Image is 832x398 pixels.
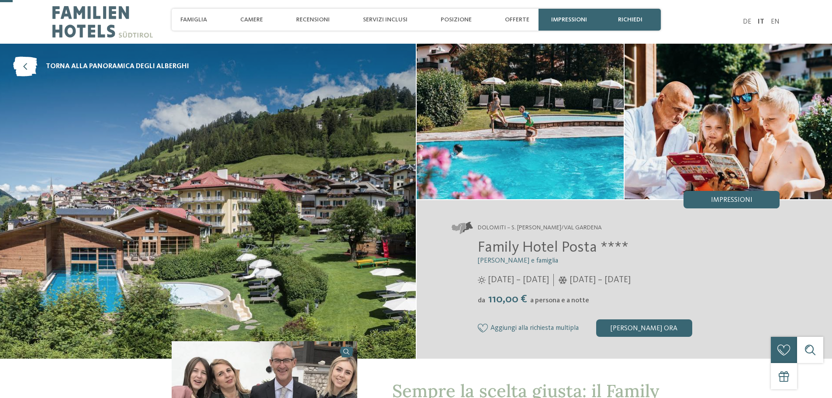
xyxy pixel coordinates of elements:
[558,276,567,284] i: Orari d'apertura inverno
[13,57,189,76] a: torna alla panoramica degli alberghi
[625,44,832,199] img: Family hotel in Val Gardena: un luogo speciale
[478,257,558,264] span: [PERSON_NAME] e famiglia
[570,274,631,286] span: [DATE] – [DATE]
[478,297,485,304] span: da
[478,276,486,284] i: Orari d'apertura estate
[758,18,764,25] a: IT
[530,297,589,304] span: a persona e a notte
[488,274,549,286] span: [DATE] – [DATE]
[596,319,692,337] div: [PERSON_NAME] ora
[490,325,579,332] span: Aggiungi alla richiesta multipla
[46,62,189,71] span: torna alla panoramica degli alberghi
[478,240,628,255] span: Family Hotel Posta ****
[478,224,602,232] span: Dolomiti – S. [PERSON_NAME]/Val Gardena
[417,44,624,199] img: Family hotel in Val Gardena: un luogo speciale
[771,18,780,25] a: EN
[743,18,751,25] a: DE
[486,294,529,305] span: 110,00 €
[711,197,753,204] span: Impressioni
